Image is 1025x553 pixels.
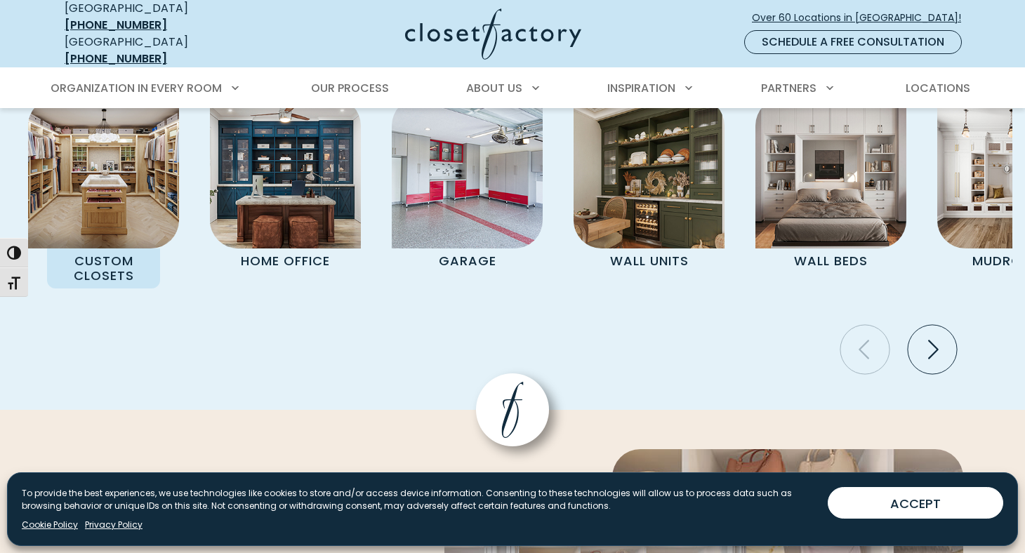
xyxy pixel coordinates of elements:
[194,98,376,274] a: Home Office featuring desk and custom cabinetry Home Office
[210,98,361,248] img: Home Office featuring desk and custom cabinetry
[751,6,973,30] a: Over 60 Locations in [GEOGRAPHIC_DATA]!
[593,248,706,274] p: Wall Units
[558,98,740,274] a: Wall unit Wall Units
[47,248,160,288] p: Custom Closets
[828,487,1003,519] button: ACCEPT
[411,248,524,274] p: Garage
[902,319,963,380] button: Next slide
[755,98,906,248] img: Wall Bed
[28,98,179,248] img: Custom Closet with island
[229,248,342,274] p: Home Office
[311,80,389,96] span: Our Process
[41,69,984,108] nav: Primary Menu
[65,34,268,67] div: [GEOGRAPHIC_DATA]
[761,80,816,96] span: Partners
[13,98,194,288] a: Custom Closet with island Custom Closets
[405,8,581,60] img: Closet Factory Logo
[51,80,222,96] span: Organization in Every Room
[22,519,78,531] a: Cookie Policy
[744,30,962,54] a: Schedule a Free Consultation
[740,98,922,274] a: Wall Bed Wall Beds
[466,80,522,96] span: About Us
[65,17,167,33] a: [PHONE_NUMBER]
[835,319,895,380] button: Previous slide
[774,248,887,274] p: Wall Beds
[85,519,143,531] a: Privacy Policy
[906,80,970,96] span: Locations
[574,98,725,248] img: Wall unit
[607,80,675,96] span: Inspiration
[65,51,167,67] a: [PHONE_NUMBER]
[22,487,816,512] p: To provide the best experiences, we use technologies like cookies to store and/or access device i...
[752,11,972,25] span: Over 60 Locations in [GEOGRAPHIC_DATA]!
[376,98,558,274] a: Garage Cabinets Garage
[392,98,543,248] img: Garage Cabinets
